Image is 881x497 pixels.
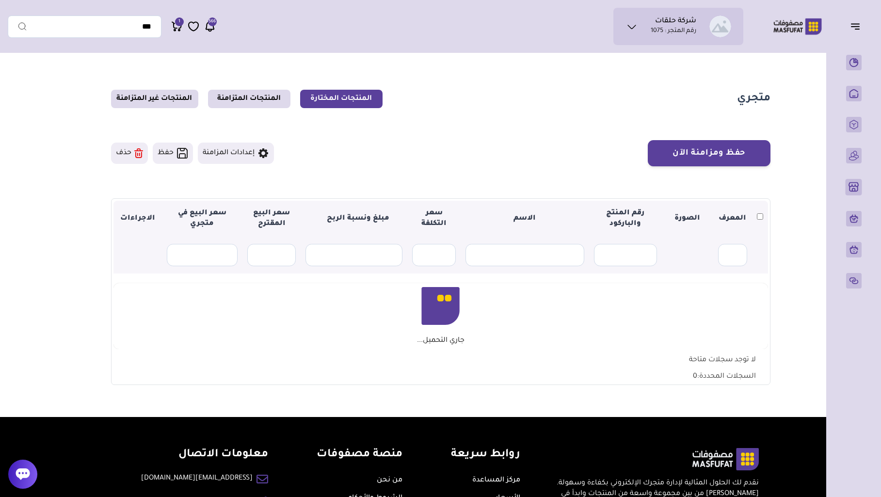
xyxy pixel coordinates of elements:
a: [EMAIL_ADDRESS][DOMAIN_NAME] [141,473,253,484]
span: 0 [693,373,697,381]
h4: منصة مصفوفات [317,448,402,462]
strong: سعر التكلفة [421,209,447,228]
h1: شركة حلقات [655,17,696,27]
button: حفظ ومزامنة الآن [648,140,770,166]
button: حذف [111,143,148,164]
strong: الاجراءات [120,215,155,223]
img: شركة حلقات [709,16,731,37]
a: مركز المساعدة [472,477,520,484]
a: المنتجات المتزامنة [208,90,290,108]
div: السجلات المحددة: [681,366,768,382]
strong: الاسم [513,215,536,223]
img: Logo [767,17,829,36]
strong: الصورة [674,215,700,223]
h1: متجري [737,92,770,106]
a: من نحن [377,477,402,484]
button: إعدادات المزامنة [198,143,274,164]
h4: روابط سريعة [451,448,520,462]
h4: معلومات الاتصال [141,448,268,462]
a: المنتجات المختارة [300,90,383,108]
strong: رقم المنتج والباركود [606,209,644,228]
strong: سعر البيع في متجري [178,209,226,228]
strong: سعر البيع المقترح [253,209,290,228]
span: 1 [178,17,180,26]
a: 566 [204,20,216,32]
a: 1 [171,20,183,32]
div: لا توجد سجلات متاحة [677,349,768,366]
strong: المعرف [719,215,746,223]
p: جاري التحميل... [417,337,465,345]
strong: مبلغ ونسبة الربح [319,215,389,223]
a: المنتجات غير المتزامنة [111,90,198,108]
button: حفظ [153,143,193,164]
span: 566 [208,17,216,26]
p: رقم المتجر : 1075 [651,27,696,36]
